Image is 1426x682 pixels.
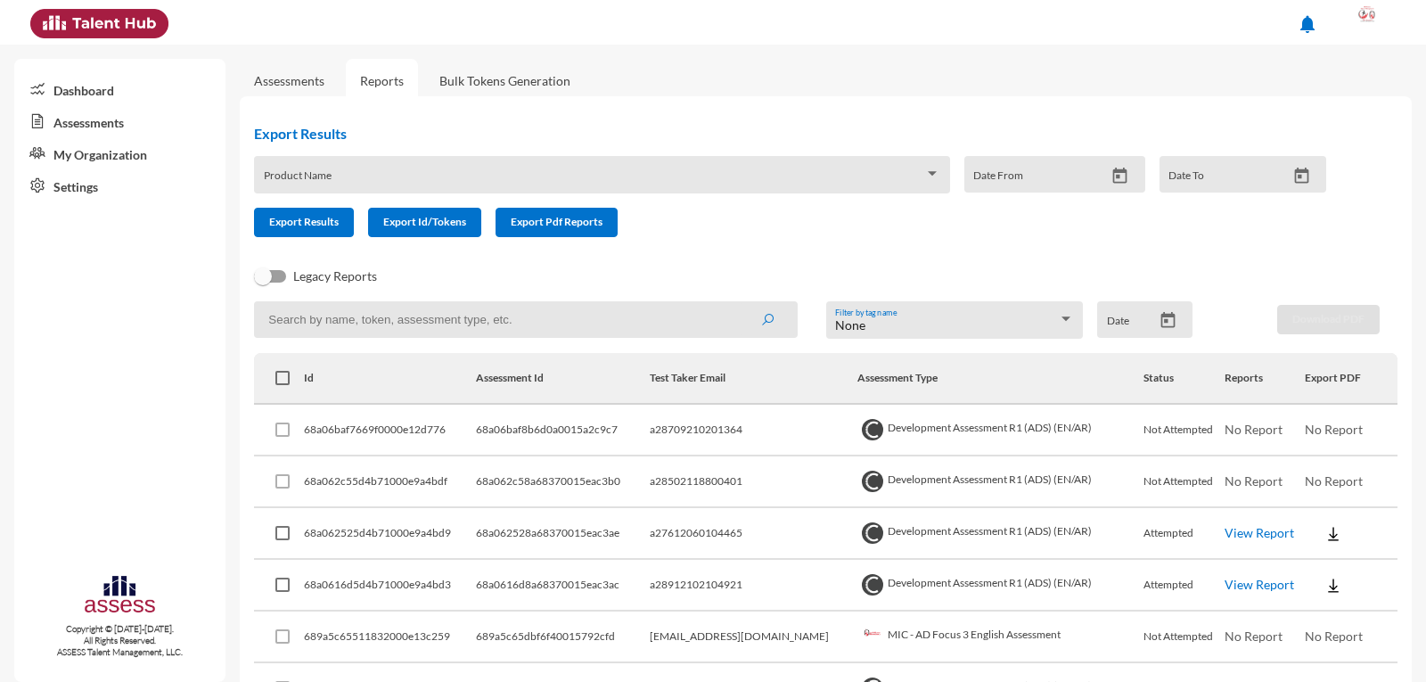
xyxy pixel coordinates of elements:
[304,560,476,612] td: 68a0616d5d4b71000e9a4bd3
[368,208,481,237] button: Export Id/Tokens
[83,573,157,620] img: assesscompany-logo.png
[650,353,858,405] th: Test Taker Email
[857,508,1143,560] td: Development Assessment R1 (ADS) (EN/AR)
[1225,629,1283,644] span: No Report
[511,215,602,228] span: Export Pdf Reports
[1143,612,1225,663] td: Not Attempted
[857,612,1143,663] td: MIC - AD Focus 3 English Assessment
[476,405,649,456] td: 68a06baf8b6d0a0015a2c9c7
[254,125,1340,142] h2: Export Results
[1152,311,1184,330] button: Open calendar
[476,560,649,612] td: 68a0616d8a68370015eac3ac
[650,508,858,560] td: a27612060104465
[304,508,476,560] td: 68a062525d4b71000e9a4bd9
[14,623,225,658] p: Copyright © [DATE]-[DATE]. All Rights Reserved. ASSESS Talent Management, LLC.
[496,208,618,237] button: Export Pdf Reports
[293,266,377,287] span: Legacy Reports
[1143,456,1225,508] td: Not Attempted
[1305,473,1363,489] span: No Report
[1225,473,1283,489] span: No Report
[14,137,225,169] a: My Organization
[1104,167,1135,185] button: Open calendar
[1143,353,1225,405] th: Status
[304,612,476,663] td: 689a5c65511832000e13c259
[476,612,649,663] td: 689a5c65dbf6f40015792cfd
[269,215,339,228] span: Export Results
[1297,13,1318,35] mat-icon: notifications
[1225,577,1294,592] a: View Report
[650,405,858,456] td: a28709210201364
[476,456,649,508] td: 68a062c58a68370015eac3b0
[650,560,858,612] td: a28912102104921
[1305,353,1397,405] th: Export PDF
[383,215,466,228] span: Export Id/Tokens
[650,456,858,508] td: a28502118800401
[1305,629,1363,644] span: No Report
[1143,560,1225,612] td: Attempted
[14,169,225,201] a: Settings
[835,317,865,333] span: None
[1277,305,1380,334] button: Download PDF
[1286,167,1317,185] button: Open calendar
[857,456,1143,508] td: Development Assessment R1 (ADS) (EN/AR)
[346,59,418,103] a: Reports
[14,73,225,105] a: Dashboard
[857,560,1143,612] td: Development Assessment R1 (ADS) (EN/AR)
[1305,422,1363,437] span: No Report
[254,301,797,338] input: Search by name, token, assessment type, etc.
[476,353,649,405] th: Assessment Id
[857,405,1143,456] td: Development Assessment R1 (ADS) (EN/AR)
[857,353,1143,405] th: Assessment Type
[650,612,858,663] td: [EMAIL_ADDRESS][DOMAIN_NAME]
[304,353,476,405] th: Id
[1143,508,1225,560] td: Attempted
[304,405,476,456] td: 68a06baf7669f0000e12d776
[1225,422,1283,437] span: No Report
[1143,405,1225,456] td: Not Attempted
[254,208,354,237] button: Export Results
[254,73,324,88] a: Assessments
[1225,353,1306,405] th: Reports
[1292,312,1365,325] span: Download PDF
[14,105,225,137] a: Assessments
[476,508,649,560] td: 68a062528a68370015eac3ae
[1225,525,1294,540] a: View Report
[304,456,476,508] td: 68a062c55d4b71000e9a4bdf
[425,59,585,103] a: Bulk Tokens Generation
